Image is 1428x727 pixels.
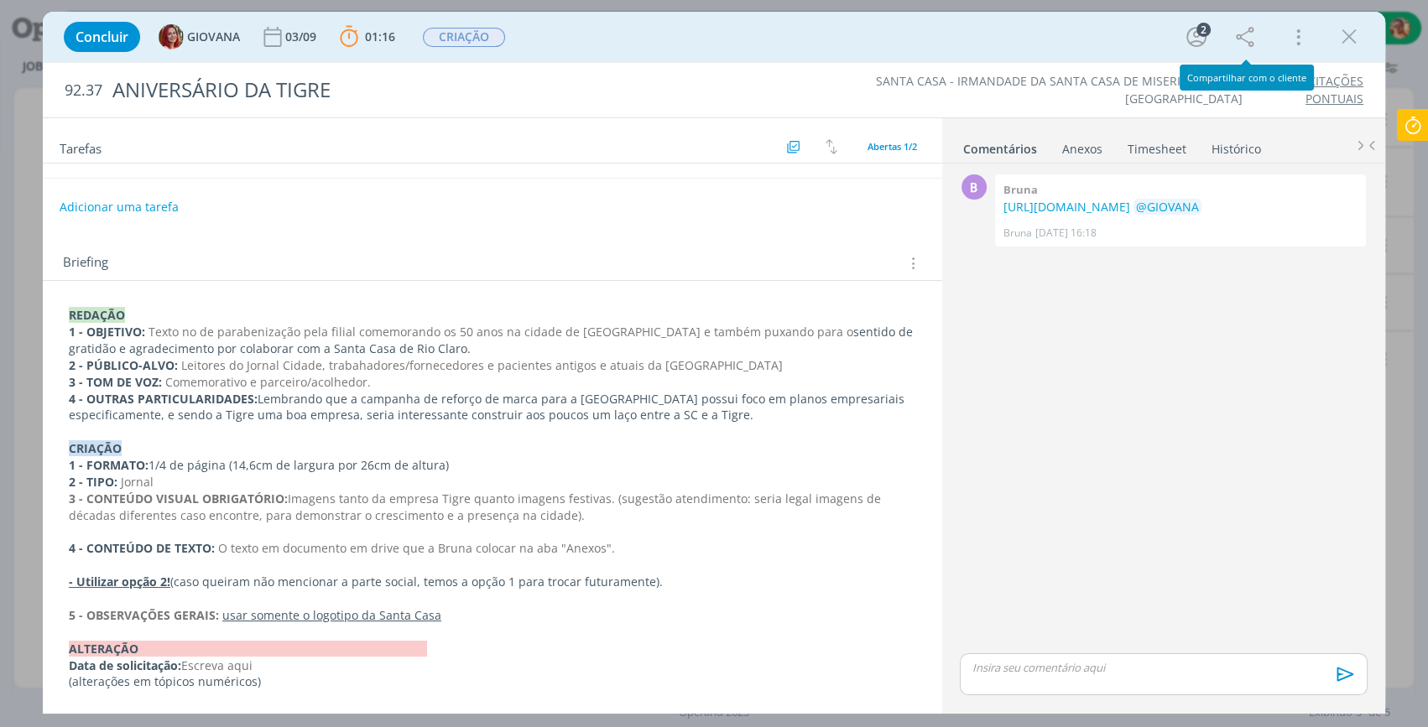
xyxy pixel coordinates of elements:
[1003,226,1032,241] p: Bruna
[65,81,102,100] span: 92.37
[336,23,399,50] button: 01:16
[69,540,215,556] strong: 4 - CONTEÚDO DE TEXTO:
[69,391,258,407] strong: 4 - OUTRAS PARTICULARIDADES:
[69,307,125,323] strong: REDAÇÃO
[1062,141,1102,158] div: Anexos
[106,70,816,111] div: ANIVERSÁRIO DA TIGRE
[69,574,170,589] u: - Utilizar opção 2!
[1035,226,1097,241] span: [DATE] 16:18
[60,137,102,157] span: Tarefas
[1003,182,1038,197] b: Bruna
[59,192,180,222] button: Adicionar uma tarefa
[181,357,783,373] span: Leitores do Jornal Cidade, trabahadores/fornecedores e pacientes antigos e atuais da [GEOGRAPHIC_...
[1196,23,1211,37] div: 2
[1283,73,1363,106] a: SOLICITAÇÕES PONTUAIS
[285,31,320,43] div: 03/09
[1136,199,1199,215] span: @GIOVANA
[962,174,987,200] div: B
[868,140,917,153] span: Abertas 1/2
[69,324,916,357] p: sentido de gratidão e agradecimento por colaborar com a Santa Casa de Rio Claro.
[159,24,184,49] img: G
[422,27,506,48] button: CRIAÇÃO
[121,474,154,490] span: Jornal
[64,22,140,52] button: Concluir
[69,474,117,490] strong: 2 - TIPO:
[63,252,108,274] span: Briefing
[69,491,884,523] span: Imagens tanto da empresa Tigre quanto imagens festivas. (sugestão atendimento: seria legal imagen...
[365,29,395,44] span: 01:16
[69,574,916,590] p: (caso queiram não mencionar a parte social, temos a opção 1 para trocar futuramente).
[1187,72,1306,83] div: Compartilhar com o cliente
[181,657,253,673] span: Escreva aqui
[1211,133,1262,158] a: Histórico
[222,607,441,623] u: usar somente o logotipo da Santa Casa
[69,324,145,340] strong: 1 - OBJETIVO:
[69,357,178,373] strong: 2 - PÚBLICO-ALVO:
[69,491,288,506] strong: 3 - CONTEÚDO VISUAL OBRIGATÓRIO:
[69,374,162,390] strong: 3 - TOM DE VOZ:
[1127,133,1187,158] a: Timesheet
[69,440,122,456] strong: CRIAÇÃO
[69,391,916,424] p: Lembrando que a campanha de reforço de marca para a [GEOGRAPHIC_DATA] possui foco em planos empre...
[1183,23,1210,50] button: 2
[159,24,240,49] button: GGIOVANA
[69,673,916,690] p: (alterações em tópicos numéricos)
[69,457,149,473] strong: 1 - FORMATO:
[1003,199,1130,215] a: [URL][DOMAIN_NAME]
[876,73,1243,106] a: SANTA CASA - IRMANDADE DA SANTA CASA DE MISERICÓRDIA DE [GEOGRAPHIC_DATA]
[149,324,853,340] span: Texto no de parabenização pela filial comemorando os 50 anos na cidade de [GEOGRAPHIC_DATA] e tam...
[69,607,219,623] strong: 5 - OBSERVAÇÕES GERAIS:
[962,133,1038,158] a: Comentários
[187,31,240,43] span: GIOVANA
[218,540,615,556] span: O texto em documento em drive que a Bruna colocar na aba "Anexos".
[69,641,427,657] strong: ALTERAÇÃO
[76,30,128,44] span: Concluir
[69,657,181,673] strong: Data de solicitação:
[826,139,837,154] img: arrow-down-up.svg
[165,374,371,390] span: Comemorativo e parceiro/acolhedor.
[423,28,505,47] span: CRIAÇÃO
[69,457,916,474] p: 1/4 de página (14,6cm de largura por 26cm de altura)
[43,12,1385,714] div: dialog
